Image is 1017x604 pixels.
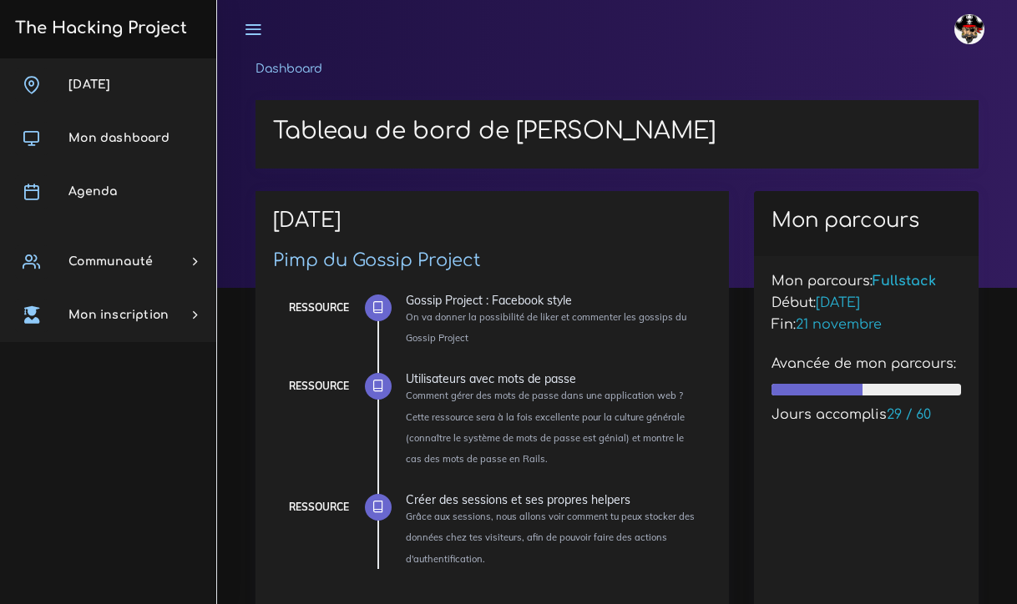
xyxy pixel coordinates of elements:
[289,498,349,516] div: Ressource
[816,295,860,310] span: [DATE]
[68,185,117,198] span: Agenda
[273,118,961,146] h1: Tableau de bord de [PERSON_NAME]
[887,407,931,422] span: 29 / 60
[796,317,882,332] span: 21 novembre
[68,132,169,144] span: Mon dashboard
[406,294,700,306] div: Gossip Project : Facebook style
[772,274,961,289] h5: Mon parcours:
[772,295,961,311] h5: Début:
[289,377,349,395] div: Ressource
[68,255,153,268] span: Communauté
[772,407,961,423] h5: Jours accomplis
[406,511,695,564] small: Grâce aux sessions, nous allons voir comment tu peux stocker des données chez tes visiteurs, afin...
[68,309,169,321] span: Mon inscription
[10,19,187,38] h3: The Hacking Project
[273,250,481,270] a: Pimp du Gossip Project
[273,209,712,244] h2: [DATE]
[256,63,322,75] a: Dashboard
[406,311,686,344] small: On va donner la possibilité de liker et commenter les gossips du Gossip Project
[772,317,961,333] h5: Fin:
[68,78,110,91] span: [DATE]
[772,356,961,372] h5: Avancée de mon parcours:
[406,390,685,465] small: Comment gérer des mots de passe dans une application web ? Cette ressource sera à la fois excelle...
[406,373,700,385] div: Utilisateurs avec mots de passe
[406,494,700,506] div: Créer des sessions et ses propres helpers
[873,274,936,289] span: Fullstack
[289,299,349,317] div: Ressource
[954,14,984,44] img: avatar
[772,209,961,233] h2: Mon parcours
